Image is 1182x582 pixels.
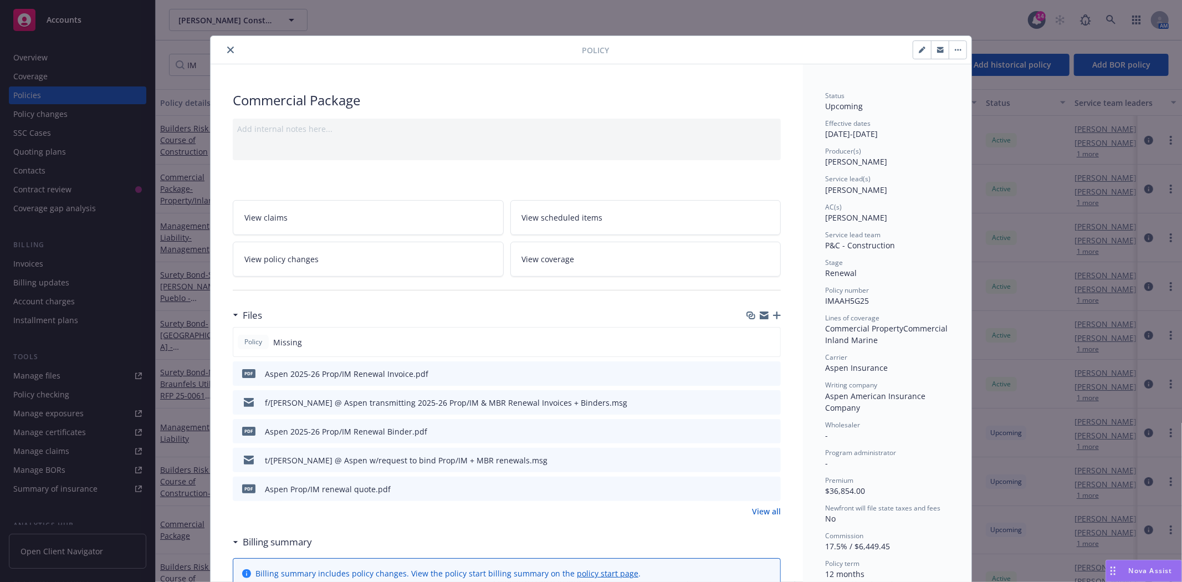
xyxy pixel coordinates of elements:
div: f/[PERSON_NAME] @ Aspen transmitting 2025-26 Prop/IM & MBR Renewal Invoices + Binders.msg [265,397,627,409]
span: View claims [244,212,288,223]
span: IMAAH5G25 [825,295,869,306]
button: download file [749,483,758,495]
div: Add internal notes here... [237,123,776,135]
div: Aspen 2025-26 Prop/IM Renewal Invoice.pdf [265,368,428,380]
span: AC(s) [825,202,842,212]
button: download file [749,368,758,380]
a: View policy changes [233,242,504,277]
button: download file [749,397,758,409]
span: View coverage [522,253,575,265]
a: View coverage [510,242,781,277]
span: Missing [273,336,302,348]
span: - [825,458,828,468]
span: [PERSON_NAME] [825,212,887,223]
a: View scheduled items [510,200,781,235]
span: $36,854.00 [825,486,865,496]
span: - [825,430,828,441]
span: Service lead(s) [825,174,871,183]
button: preview file [766,455,776,466]
button: preview file [766,483,776,495]
span: Newfront will file state taxes and fees [825,503,940,513]
div: Files [233,308,262,323]
div: Drag to move [1106,560,1120,581]
button: preview file [766,368,776,380]
a: policy start page [577,568,638,579]
span: Status [825,91,845,100]
span: Nova Assist [1129,566,1173,575]
h3: Billing summary [243,535,312,549]
button: Nova Assist [1106,560,1182,582]
span: Commercial Property [825,323,903,334]
span: View scheduled items [522,212,603,223]
button: preview file [766,397,776,409]
div: Billing summary includes policy changes. View the policy start billing summary on the . [255,568,641,579]
div: Aspen 2025-26 Prop/IM Renewal Binder.pdf [265,426,427,437]
span: Effective dates [825,119,871,128]
span: Writing company [825,380,877,390]
span: Policy term [825,559,859,568]
span: P&C - Construction [825,240,895,251]
span: pdf [242,427,255,435]
a: View all [752,506,781,517]
button: preview file [766,426,776,437]
span: Aspen American Insurance Company [825,391,928,413]
span: Commission [825,531,863,540]
div: t/[PERSON_NAME] @ Aspen w/request to bind Prop/IM + MBR renewals.msg [265,455,547,466]
span: Carrier [825,353,847,362]
button: download file [749,426,758,437]
div: Aspen Prop/IM renewal quote.pdf [265,483,391,495]
span: [PERSON_NAME] [825,156,887,167]
span: Premium [825,476,853,485]
button: download file [749,455,758,466]
span: Commercial Inland Marine [825,323,950,345]
h3: Files [243,308,262,323]
span: Policy number [825,285,869,295]
span: Aspen Insurance [825,363,888,373]
span: [PERSON_NAME] [825,185,887,195]
span: Policy [582,44,609,56]
span: Stage [825,258,843,267]
span: pdf [242,484,255,493]
div: [DATE] - [DATE] [825,119,949,140]
span: Upcoming [825,101,863,111]
span: Lines of coverage [825,313,879,323]
span: Program administrator [825,448,896,457]
span: 12 months [825,569,864,579]
a: View claims [233,200,504,235]
span: pdf [242,369,255,377]
span: Producer(s) [825,146,861,156]
div: Billing summary [233,535,312,549]
span: Policy [242,337,264,347]
button: close [224,43,237,57]
span: Wholesaler [825,420,860,430]
span: 17.5% / $6,449.45 [825,541,890,552]
span: View policy changes [244,253,319,265]
div: Commercial Package [233,91,781,110]
span: No [825,513,836,524]
span: Service lead team [825,230,881,239]
span: Renewal [825,268,857,278]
